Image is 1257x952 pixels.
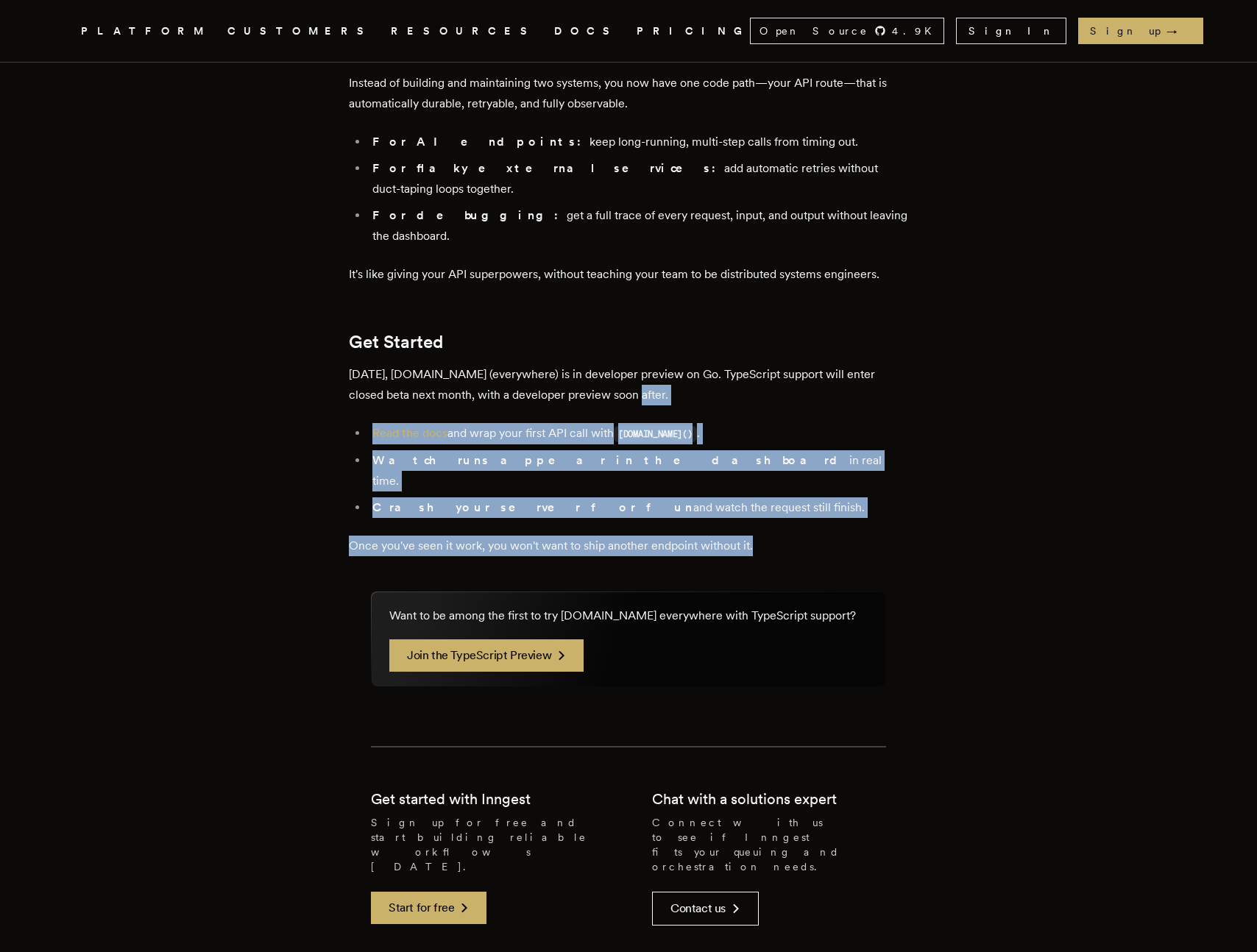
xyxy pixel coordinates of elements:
[372,161,724,175] strong: For flaky external services:
[371,789,531,809] h2: Get started with Inngest
[368,158,908,199] li: add automatic retries without duct-taping loops together.
[637,22,750,40] a: PRICING
[892,24,941,38] span: 4.9 K
[956,18,1066,44] a: Sign In
[349,264,908,285] p: It's like giving your API superpowers, without teaching your team to be distributed systems engin...
[652,789,837,809] h2: Chat with a solutions expert
[389,607,856,625] p: Want to be among the first to try [DOMAIN_NAME] everywhere with TypeScript support?
[652,892,759,926] a: Contact us
[1166,24,1192,38] span: →
[368,450,908,491] li: in real time.
[554,22,619,40] a: DOCS
[368,132,908,152] li: keep long-running, multi-step calls from timing out.
[349,364,908,405] p: [DATE], [DOMAIN_NAME] (everywhere) is in developer preview on Go. TypeScript support will enter c...
[368,423,908,444] li: and wrap your first API call with .
[349,332,908,352] h2: Get Started
[81,22,210,40] button: PLATFORM
[372,426,447,440] a: Read the docs
[368,205,908,246] li: get a full trace of every request, input, and output without leaving the dashboard.
[1078,18,1203,44] a: Sign up
[614,426,697,442] code: [DOMAIN_NAME]()
[371,815,605,874] p: Sign up for free and start building reliable workflows [DATE].
[372,453,849,467] strong: Watch runs appear in the dashboard
[652,815,886,874] p: Connect with us to see if Inngest fits your queuing and orchestration needs.
[349,536,908,556] p: Once you've seen it work, you won't want to ship another endpoint without it.
[759,24,868,38] span: Open Source
[372,500,693,514] strong: Crash your server for fun
[371,892,486,924] a: Start for free
[391,22,537,40] button: RESOURCES
[389,639,584,672] a: Join the TypeScript Preview
[372,135,589,149] strong: For AI endpoints:
[368,497,908,518] li: and watch the request still finish.
[372,208,567,222] strong: For debugging:
[227,22,373,40] a: CUSTOMERS
[349,73,908,114] p: Instead of building and maintaining two systems, you now have one code path—your API route—that i...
